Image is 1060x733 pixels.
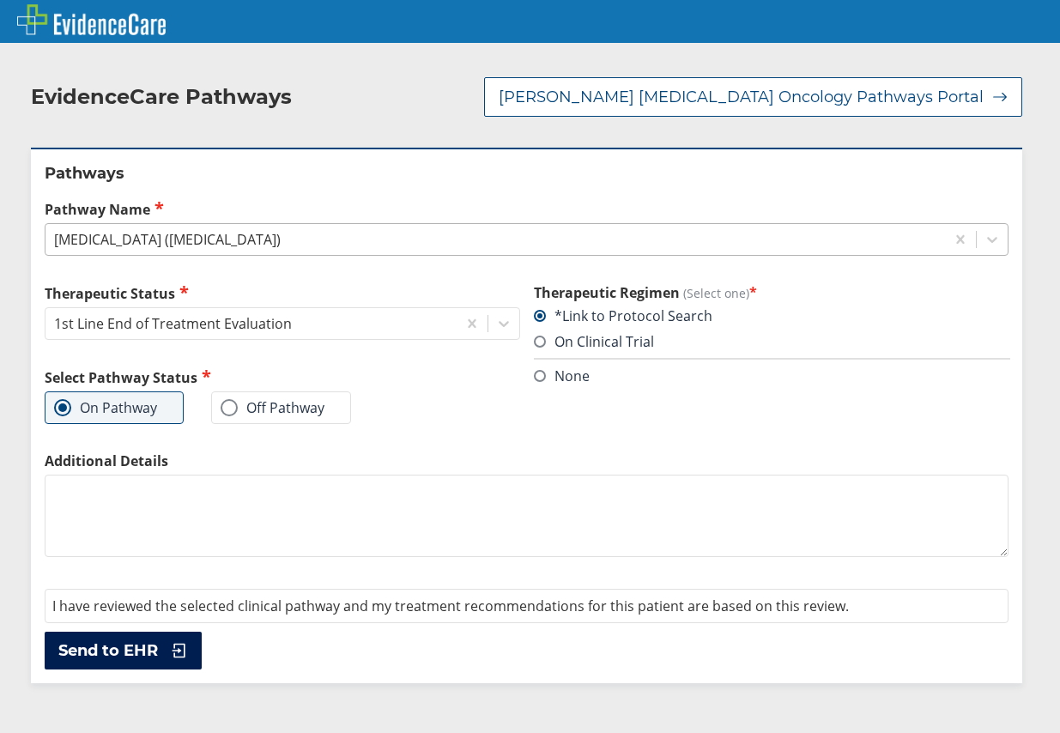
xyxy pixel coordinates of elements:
[45,367,520,387] h2: Select Pathway Status
[683,285,749,301] span: (Select one)
[534,366,590,385] label: None
[484,77,1022,117] button: [PERSON_NAME] [MEDICAL_DATA] Oncology Pathways Portal
[31,84,292,110] h2: EvidenceCare Pathways
[54,314,292,333] div: 1st Line End of Treatment Evaluation
[45,163,1009,184] h2: Pathways
[534,283,1009,302] h3: Therapeutic Regimen
[54,230,281,249] div: [MEDICAL_DATA] ([MEDICAL_DATA])
[58,640,158,661] span: Send to EHR
[45,199,1009,219] label: Pathway Name
[45,283,520,303] label: Therapeutic Status
[499,87,984,107] span: [PERSON_NAME] [MEDICAL_DATA] Oncology Pathways Portal
[45,632,202,669] button: Send to EHR
[54,399,157,416] label: On Pathway
[45,451,1009,470] label: Additional Details
[534,306,712,325] label: *Link to Protocol Search
[221,399,324,416] label: Off Pathway
[534,332,654,351] label: On Clinical Trial
[17,4,166,35] img: EvidenceCare
[52,597,849,615] span: I have reviewed the selected clinical pathway and my treatment recommendations for this patient a...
